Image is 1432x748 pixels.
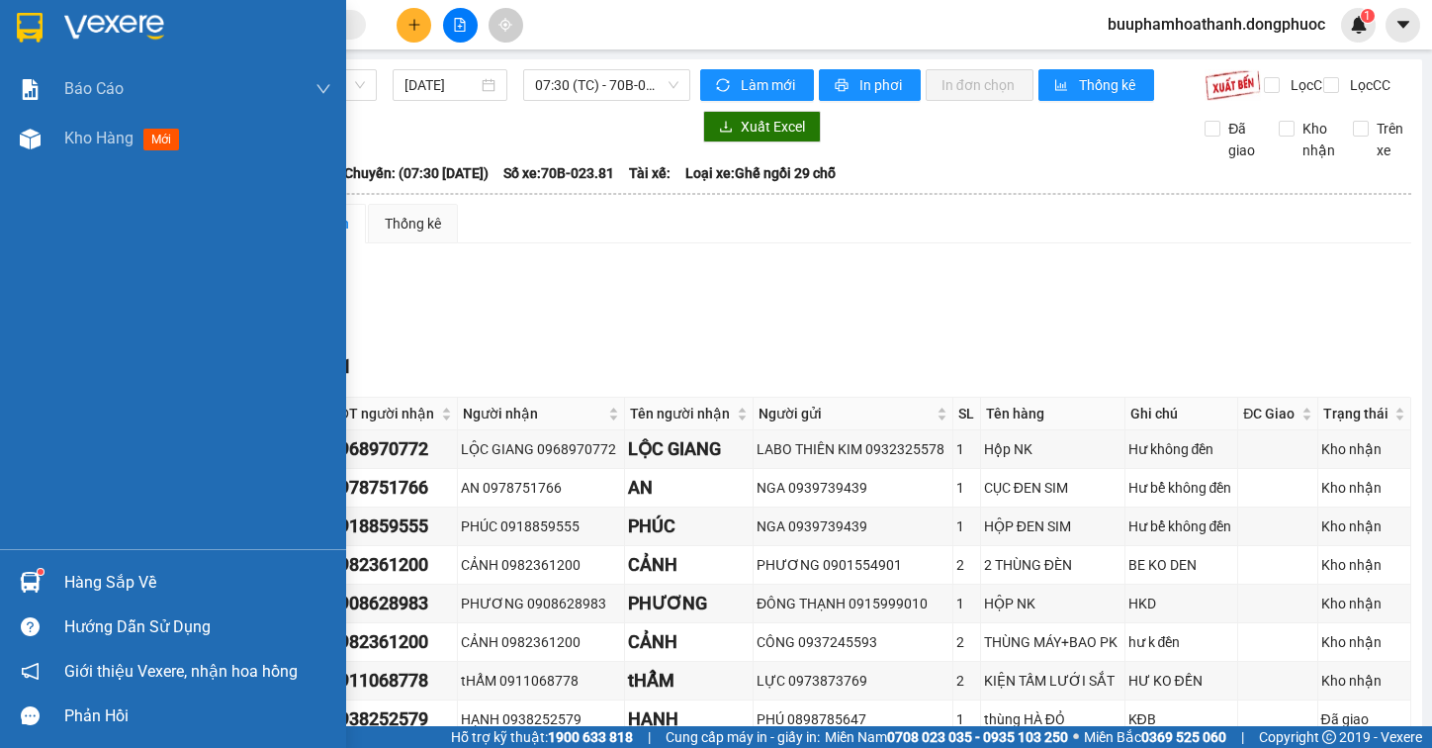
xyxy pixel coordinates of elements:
button: syncLàm mới [700,69,814,101]
td: 0982361200 [326,623,459,662]
td: AN [625,469,754,508]
button: downloadXuất Excel [703,111,821,142]
button: bar-chartThống kê [1038,69,1154,101]
span: In phơi [859,74,905,96]
div: Hư bể không đền [1128,515,1235,537]
span: Trên xe [1369,118,1412,161]
img: solution-icon [20,79,41,100]
span: Trạng thái [1323,403,1390,424]
span: Chuyến: (07:30 [DATE]) [344,162,489,184]
span: Làm mới [741,74,798,96]
div: 2 [956,670,977,692]
div: 0908628983 [329,590,455,617]
div: PHÚC 0918859555 [461,515,620,537]
div: 0982361200 [329,551,455,579]
span: aim [498,18,512,32]
div: 1 [956,593,977,614]
div: AN [628,474,750,502]
span: Đã giao [1220,118,1264,161]
td: LỘC GIANG [625,430,754,469]
div: 0982361200 [329,628,455,656]
div: 0968970772 [329,435,455,463]
div: AN 0978751766 [461,477,620,499]
div: PHƯƠNG 0901554901 [757,554,949,576]
span: copyright [1322,730,1336,744]
div: Kho nhận [1321,477,1407,499]
span: bar-chart [1054,78,1071,94]
div: thùng HÀ ĐỎ [984,708,1121,730]
span: notification [21,662,40,681]
span: ĐC Giao [1243,403,1297,424]
img: warehouse-icon [20,129,41,149]
button: printerIn phơi [819,69,921,101]
button: aim [489,8,523,43]
div: LỘC GIANG [628,435,750,463]
strong: 1900 633 818 [548,729,633,745]
span: Kho hàng [64,129,134,147]
button: file-add [443,8,478,43]
div: KĐB [1128,708,1235,730]
div: Kho nhận [1321,670,1407,692]
td: CẢNH [625,546,754,585]
span: Miền Nam [825,726,1068,748]
span: Báo cáo [64,76,124,101]
sup: 1 [1361,9,1375,23]
span: mới [143,129,179,150]
td: 0978751766 [326,469,459,508]
div: PHƯƠNG [628,590,750,617]
span: | [1241,726,1244,748]
div: NGA 0939739439 [757,477,949,499]
div: HƯ KO ĐỀN [1128,670,1235,692]
th: Ghi chú [1125,398,1239,430]
td: 0918859555 [326,508,459,546]
span: buuphamhoathanh.dongphuoc [1092,12,1341,37]
div: PHÚC [628,513,750,540]
div: Kho nhận [1321,515,1407,537]
strong: 0369 525 060 [1141,729,1226,745]
div: 1 [956,438,977,460]
div: HẠNH 0938252579 [461,708,620,730]
th: SL [953,398,981,430]
span: plus [407,18,421,32]
span: Kho nhận [1295,118,1343,161]
td: 0938252579 [326,701,459,739]
span: Hỗ trợ kỹ thuật: [451,726,633,748]
div: PHÚ 0898785647 [757,708,949,730]
span: Giới thiệu Vexere, nhận hoa hồng [64,659,298,684]
div: CÔNG 0937245593 [757,631,949,653]
div: HỘP NK [984,593,1121,614]
div: 1 [956,708,977,730]
div: KIỆN TẤM LƯỚI SẮT [984,670,1121,692]
div: LỰC 0973873769 [757,670,949,692]
td: 0908628983 [326,585,459,623]
span: down [315,81,331,97]
div: Kho nhận [1321,438,1407,460]
input: 13/09/2025 [404,74,478,96]
div: 2 THÙNG ĐÈN [984,554,1121,576]
div: CẢNH 0982361200 [461,554,620,576]
div: HKD [1128,593,1235,614]
div: CẢNH 0982361200 [461,631,620,653]
div: Hư không đền [1128,438,1235,460]
span: question-circle [21,617,40,636]
div: Phản hồi [64,701,331,731]
span: | [648,726,651,748]
div: 0911068778 [329,667,455,695]
img: 9k= [1205,69,1261,101]
td: CẢNH [625,623,754,662]
sup: 1 [38,569,44,575]
div: hư k đền [1128,631,1235,653]
span: SĐT người nhận [331,403,438,424]
td: PHÚC [625,508,754,546]
span: ⚪️ [1073,733,1079,741]
span: message [21,706,40,725]
div: Kho nhận [1321,631,1407,653]
div: ĐÔNG THẠNH 0915999010 [757,593,949,614]
div: Hàng sắp về [64,568,331,598]
div: 1 [956,477,977,499]
th: Tên hàng [981,398,1125,430]
span: 1 [1364,9,1371,23]
div: HẠNH [628,705,750,733]
div: LỘC GIANG 0968970772 [461,438,620,460]
span: Số xe: 70B-023.81 [503,162,614,184]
